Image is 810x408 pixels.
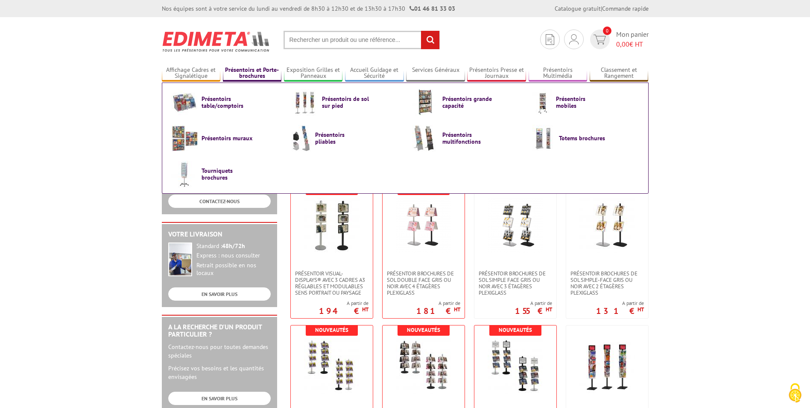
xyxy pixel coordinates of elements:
[292,125,311,151] img: Présentoirs pliables
[546,34,554,45] img: devis rapide
[196,252,271,260] div: Express : nous consulter
[488,198,543,253] img: Présentoir brochures de sol simple face GRIS ou NOIR avec 3 étagères PLEXIGLASS
[292,89,318,115] img: Présentoirs de sol sur pied
[409,5,455,12] strong: 01 46 81 33 03
[304,198,360,253] img: Présentoir Visual-Displays® avec 3 cadres A3 réglables et modulables sens portrait ou paysage
[602,5,649,12] a: Commande rapide
[421,31,439,49] input: rechercher
[412,125,519,151] a: Présentoirs multifonctions
[532,89,552,115] img: Présentoirs mobiles
[570,270,644,296] span: Présentoir brochures de sol simple-face GRIS ou Noir avec 2 étagères PLEXIGLASS
[515,308,552,313] p: 155 €
[616,40,629,48] span: 0,00
[202,95,253,109] span: Présentoirs table/comptoirs
[162,4,455,13] div: Nos équipes sont à votre service du lundi au vendredi de 8h30 à 12h30 et de 13h30 à 17h30
[168,323,271,338] h2: A la recherche d'un produit particulier ?
[555,4,649,13] div: |
[467,66,526,80] a: Présentoirs Presse et Journaux
[304,338,360,394] img: présentoir pour brochures et magazines modulable sur pied avec 4 étagères
[222,242,245,250] strong: 48h/72h
[532,125,555,151] img: Totems brochures
[780,379,810,408] button: Cookies (fenêtre modale)
[162,26,271,57] img: Edimeta
[529,66,588,80] a: Présentoirs Multimédia
[196,262,271,277] div: Retrait possible en nos locaux
[171,161,278,187] a: Tourniquets brochures
[162,66,221,80] a: Affichage Cadres et Signalétique
[442,131,494,145] span: Présentoirs multifonctions
[569,34,579,44] img: devis rapide
[532,125,639,151] a: Totems brochures
[168,242,192,276] img: widget-livraison.jpg
[387,270,460,296] span: Présentoir brochures de sol double face GRIS ou NOIR avec 4 étagères PLEXIGLASS
[362,306,368,313] sup: HT
[474,270,556,296] a: Présentoir brochures de sol simple face GRIS ou NOIR avec 3 étagères PLEXIGLASS
[515,300,552,307] span: A partir de
[616,30,649,49] span: Mon panier
[784,382,806,404] img: Cookies (fenêtre modale)
[596,308,644,313] p: 131 €
[171,89,198,115] img: Présentoirs table/comptoirs
[171,125,198,151] img: Présentoirs muraux
[566,270,648,296] a: Présentoir brochures de sol simple-face GRIS ou Noir avec 2 étagères PLEXIGLASS
[345,66,404,80] a: Accueil Guidage et Sécurité
[295,270,368,296] span: Présentoir Visual-Displays® avec 3 cadres A3 réglables et modulables sens portrait ou paysage
[442,95,494,109] span: Présentoirs grande capacité
[603,27,611,35] span: 0
[383,270,465,296] a: Présentoir brochures de sol double face GRIS ou NOIR avec 4 étagères PLEXIGLASS
[532,89,639,115] a: Présentoirs mobiles
[556,95,607,109] span: Présentoirs mobiles
[292,89,398,115] a: Présentoirs de sol sur pied
[202,167,253,181] span: Tourniquets brochures
[546,306,552,313] sup: HT
[596,300,644,307] span: A partir de
[292,125,398,151] a: Présentoirs pliables
[488,338,543,394] img: Présentoir sur pied 1 cadre A3 et 3 étagères porte-revues
[637,306,644,313] sup: HT
[616,39,649,49] span: € HT
[416,308,460,313] p: 181 €
[319,308,368,313] p: 194 €
[499,326,532,334] b: Nouveautés
[171,161,198,187] img: Tourniquets brochures
[594,35,606,44] img: devis rapide
[322,95,373,109] span: Présentoirs de sol sur pied
[168,392,271,405] a: EN SAVOIR PLUS
[396,198,451,253] img: Présentoir brochures de sol double face GRIS ou NOIR avec 4 étagères PLEXIGLASS
[579,198,635,253] img: Présentoir brochures de sol simple-face GRIS ou Noir avec 2 étagères PLEXIGLASS
[555,5,601,12] a: Catalogue gratuit
[168,231,271,238] h2: Votre livraison
[168,287,271,301] a: EN SAVOIR PLUS
[479,270,552,296] span: Présentoir brochures de sol simple face GRIS ou NOIR avec 3 étagères PLEXIGLASS
[291,270,373,296] a: Présentoir Visual-Displays® avec 3 cadres A3 réglables et modulables sens portrait ou paysage
[412,89,519,115] a: Présentoirs grande capacité
[223,66,282,80] a: Présentoirs et Porte-brochures
[590,66,649,80] a: Classement et Rangement
[168,364,271,381] p: Précisez vos besoins et les quantités envisagées
[168,195,271,208] a: CONTACTEZ-NOUS
[196,242,271,250] div: Standard :
[315,326,348,334] b: Nouveautés
[579,338,635,394] img: Présentoirs pour brochure sur pied NOIR double-faces A4, A5, 1/3 A4
[588,30,649,49] a: devis rapide 0 Mon panier 0,00€ HT
[416,300,460,307] span: A partir de
[315,131,366,145] span: Présentoirs pliables
[406,66,465,80] a: Services Généraux
[171,125,278,151] a: Présentoirs muraux
[168,343,271,360] p: Contactez-nous pour toutes demandes spéciales
[454,306,460,313] sup: HT
[396,338,451,394] img: présentoir pour magazines et brochures modulable sur pied avec 8 étagères double-faces
[412,89,439,115] img: Présentoirs grande capacité
[171,89,278,115] a: Présentoirs table/comptoirs
[319,300,368,307] span: A partir de
[407,326,440,334] b: Nouveautés
[412,125,439,151] img: Présentoirs multifonctions
[559,135,610,142] span: Totems brochures
[284,66,343,80] a: Exposition Grilles et Panneaux
[284,31,440,49] input: Rechercher un produit ou une référence...
[202,135,253,142] span: Présentoirs muraux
